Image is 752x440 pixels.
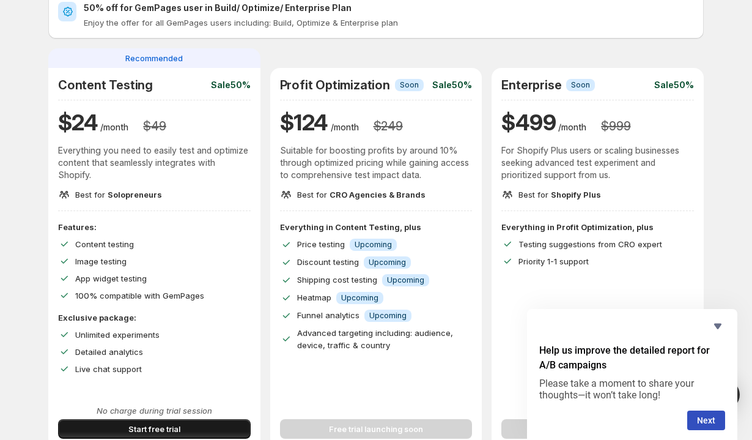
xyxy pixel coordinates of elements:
[75,330,160,340] span: Unlimited experiments
[330,190,426,199] span: CRO Agencies & Brands
[211,79,251,91] p: Sale 50%
[280,108,328,137] h1: $ 124
[75,291,204,300] span: 100% compatible with GemPages
[100,121,128,133] p: /month
[297,257,359,267] span: Discount testing
[374,119,403,133] h3: $ 249
[387,275,424,285] span: Upcoming
[58,144,251,181] p: Everything you need to easily test and optimize content that seamlessly integrates with Shopify.
[75,256,127,266] span: Image testing
[58,405,251,417] p: No charge during trial session
[297,275,377,285] span: Shipping cost testing
[84,2,694,14] h2: 50% off for GemPages user in Build/ Optimize/ Enterprise Plan
[280,144,473,181] p: Suitable for boosting profits by around 10% through optimized pricing while gaining access to com...
[58,311,251,324] p: Exclusive package:
[75,239,134,249] span: Content testing
[355,240,392,250] span: Upcoming
[143,119,166,133] h3: $ 49
[539,343,725,373] h2: Help us improve the detailed report for A/B campaigns
[84,17,694,29] p: Enjoy the offer for all GemPages users including: Build, Optimize & Enterprise plan
[558,121,586,133] p: /month
[432,79,472,91] p: Sale 50%
[58,419,251,439] button: Start free trial
[687,411,725,430] button: Next question
[518,188,601,201] p: Best for
[75,188,162,201] p: Best for
[369,311,407,321] span: Upcoming
[297,239,345,249] span: Price testing
[400,80,419,90] span: Soon
[75,347,143,357] span: Detailed analytics
[369,258,406,267] span: Upcoming
[571,80,590,90] span: Soon
[551,190,601,199] span: Shopify Plus
[501,144,694,181] p: For Shopify Plus users or scaling businesses seeking advanced test experiment and prioritized sup...
[297,328,453,350] span: Advanced targeting including: audience, device, traffic & country
[501,108,556,137] h1: $ 499
[539,378,725,401] p: Please take a moment to share your thoughts—it won’t take long!
[501,78,561,92] h2: Enterprise
[518,239,662,249] span: Testing suggestions from CRO expert
[601,119,630,133] h3: $ 999
[280,221,473,233] p: Everything in Content Testing, plus
[331,121,359,133] p: /month
[125,52,183,64] span: Recommended
[341,293,378,303] span: Upcoming
[58,221,251,233] p: Features:
[58,108,98,137] h1: $ 24
[297,310,359,320] span: Funnel analytics
[654,79,694,91] p: Sale 50%
[501,221,694,233] p: Everything in Profit Optimization, plus
[539,319,725,430] div: Help us improve the detailed report for A/B campaigns
[108,190,162,199] span: Solopreneurs
[58,78,153,92] h2: Content Testing
[297,293,331,302] span: Heatmap
[128,423,180,435] span: Start free trial
[297,188,426,201] p: Best for
[280,78,390,92] h2: Profit Optimization
[75,274,147,283] span: App widget testing
[518,256,589,266] span: Priority 1-1 support
[710,319,725,334] button: Hide survey
[75,364,142,374] span: Live chat support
